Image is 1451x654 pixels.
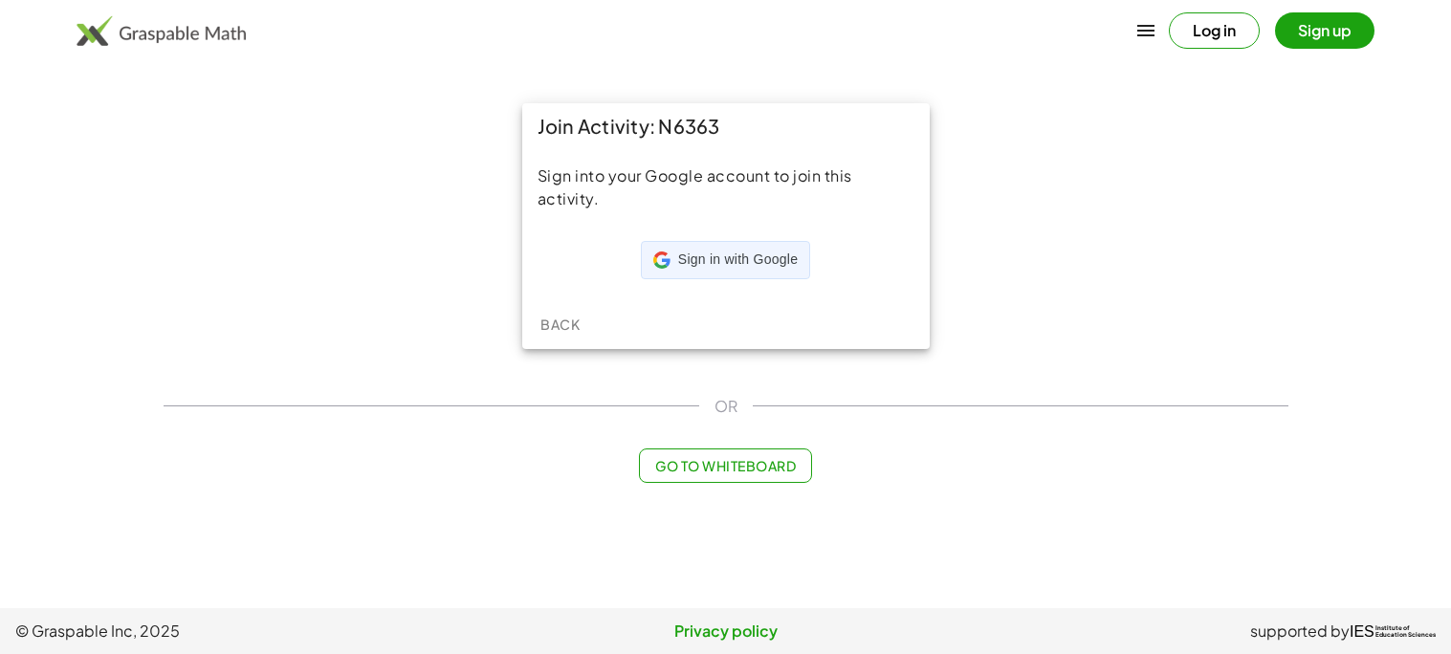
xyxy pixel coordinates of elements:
button: Log in [1169,12,1260,49]
span: IES [1350,622,1374,641]
a: Privacy policy [489,620,962,643]
button: Back [530,307,591,341]
button: Sign up [1275,12,1374,49]
div: Join Activity: N6363 [522,103,930,149]
span: Institute of Education Sciences [1375,625,1436,639]
span: Go to Whiteboard [655,457,796,474]
span: Sign in with Google [678,251,798,270]
a: IESInstitute ofEducation Sciences [1350,620,1436,643]
span: Back [540,316,580,333]
div: Sign into your Google account to join this activity. [538,164,914,210]
button: Go to Whiteboard [639,448,812,483]
span: supported by [1250,620,1350,643]
span: © Graspable Inc, 2025 [15,620,489,643]
div: Sign in with Google [641,241,810,279]
span: OR [715,395,737,418]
